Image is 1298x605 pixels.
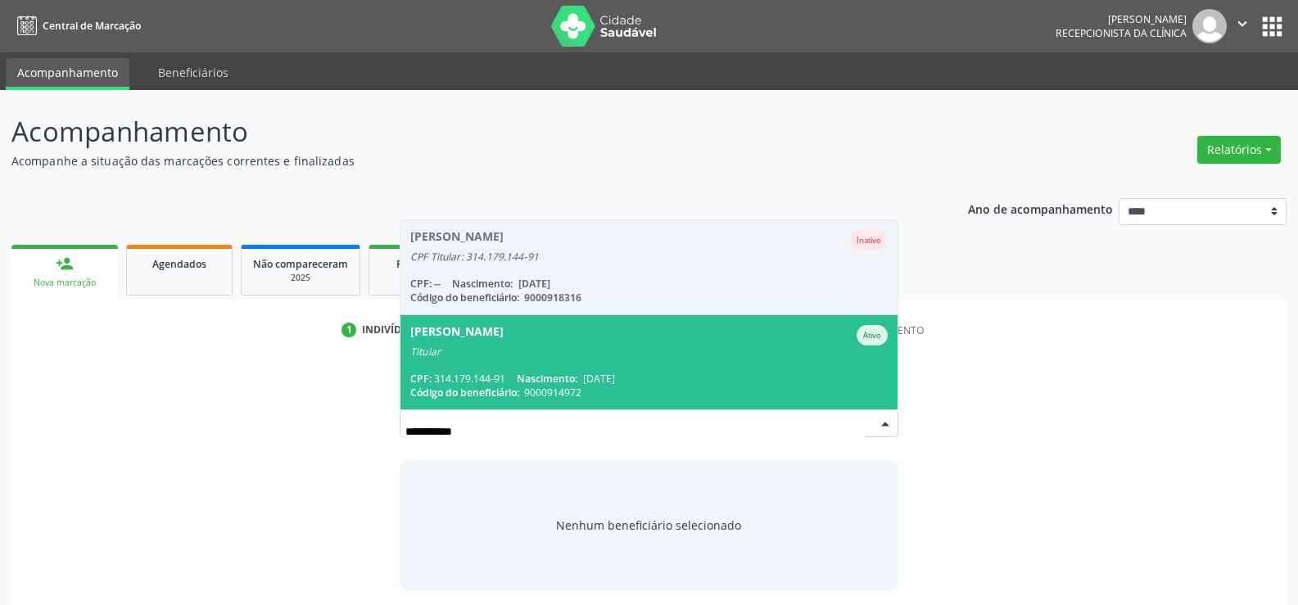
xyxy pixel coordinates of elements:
span: Não compareceram [253,257,348,271]
div: [PERSON_NAME] [1056,12,1187,26]
a: Acompanhamento [6,58,129,90]
div: 2025 [381,272,463,284]
div: 314.179.144-91 [410,372,888,386]
p: Acompanhe a situação das marcações correntes e finalizadas [11,152,904,169]
div: person_add [56,255,74,273]
small: Ativo [863,330,881,341]
button:  [1227,9,1258,43]
span: CPF: [410,372,432,386]
span: Resolvidos [396,257,447,271]
div: Titular [410,345,888,359]
div: Indivíduo [362,323,417,337]
span: Central de Marcação [43,19,141,33]
span: Nascimento: [517,372,577,386]
span: Recepcionista da clínica [1056,26,1187,40]
div: 1 [341,323,356,337]
span: Código do beneficiário: [410,386,519,400]
a: Beneficiários [147,58,240,87]
button: Relatórios [1197,136,1281,164]
div: 2025 [253,272,348,284]
span: Agendados [152,257,206,271]
div: Nova marcação [23,277,106,289]
span: [DATE] [583,372,615,386]
p: Ano de acompanhamento [968,198,1113,219]
button: apps [1258,12,1287,41]
p: Acompanhamento [11,111,904,152]
img: img [1192,9,1227,43]
a: Central de Marcação [11,12,141,39]
span: Nenhum beneficiário selecionado [556,517,741,534]
i:  [1233,15,1251,33]
span: 9000914972 [524,386,581,400]
div: [PERSON_NAME] [410,325,504,345]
